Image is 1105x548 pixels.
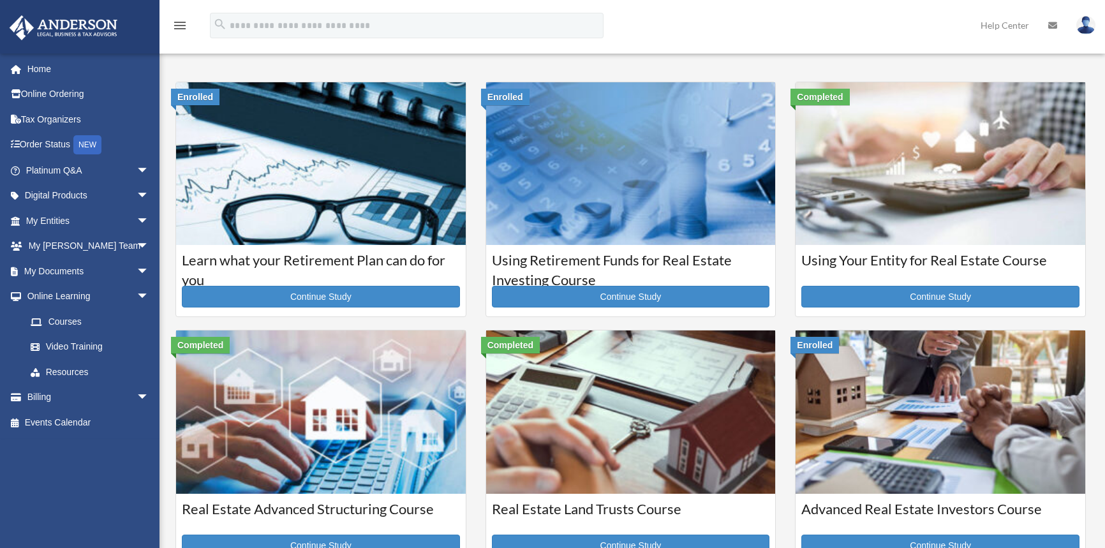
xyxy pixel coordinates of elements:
[790,89,849,105] div: Completed
[137,385,162,411] span: arrow_drop_down
[9,385,168,410] a: Billingarrow_drop_down
[137,183,162,209] span: arrow_drop_down
[137,158,162,184] span: arrow_drop_down
[172,22,188,33] a: menu
[171,337,230,353] div: Completed
[9,183,168,209] a: Digital Productsarrow_drop_down
[182,286,460,307] a: Continue Study
[9,233,168,259] a: My [PERSON_NAME] Teamarrow_drop_down
[801,251,1079,283] h3: Using Your Entity for Real Estate Course
[172,18,188,33] i: menu
[137,208,162,234] span: arrow_drop_down
[137,233,162,260] span: arrow_drop_down
[481,337,540,353] div: Completed
[213,17,227,31] i: search
[9,208,168,233] a: My Entitiesarrow_drop_down
[492,251,770,283] h3: Using Retirement Funds for Real Estate Investing Course
[73,135,101,154] div: NEW
[18,334,168,360] a: Video Training
[9,82,168,107] a: Online Ordering
[9,158,168,183] a: Platinum Q&Aarrow_drop_down
[9,107,168,132] a: Tax Organizers
[9,56,168,82] a: Home
[182,251,460,283] h3: Learn what your Retirement Plan can do for you
[492,286,770,307] a: Continue Study
[801,500,1079,531] h3: Advanced Real Estate Investors Course
[481,89,530,105] div: Enrolled
[9,410,168,435] a: Events Calendar
[1076,16,1095,34] img: User Pic
[9,258,168,284] a: My Documentsarrow_drop_down
[801,286,1079,307] a: Continue Study
[9,284,168,309] a: Online Learningarrow_drop_down
[18,359,168,385] a: Resources
[18,309,162,334] a: Courses
[492,500,770,531] h3: Real Estate Land Trusts Course
[171,89,219,105] div: Enrolled
[137,258,162,285] span: arrow_drop_down
[137,284,162,310] span: arrow_drop_down
[6,15,121,40] img: Anderson Advisors Platinum Portal
[182,500,460,531] h3: Real Estate Advanced Structuring Course
[9,132,168,158] a: Order StatusNEW
[790,337,839,353] div: Enrolled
